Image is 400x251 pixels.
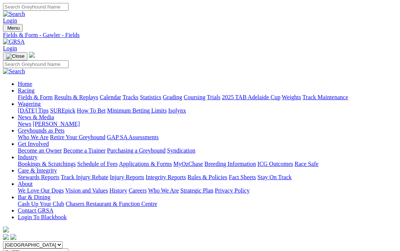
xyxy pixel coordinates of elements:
a: Coursing [184,94,206,100]
a: Bar & Dining [18,194,50,200]
a: Applications & Forms [119,161,172,167]
a: Home [18,81,32,87]
a: Stay On Track [257,174,291,180]
a: Minimum Betting Limits [107,107,167,114]
div: Get Involved [18,147,397,154]
img: GRSA [3,39,25,45]
div: Bar & Dining [18,201,397,207]
a: Get Involved [18,141,49,147]
a: Isolynx [168,107,186,114]
a: Fact Sheets [229,174,256,180]
a: Chasers Restaurant & Function Centre [66,201,157,207]
img: Close [6,53,24,59]
a: Integrity Reports [146,174,186,180]
a: Login [3,17,17,24]
a: Login To Blackbook [18,214,67,220]
div: News & Media [18,121,397,127]
a: Rules & Policies [187,174,227,180]
div: Greyhounds as Pets [18,134,397,141]
a: Results & Replays [54,94,98,100]
img: logo-grsa-white.png [29,52,35,58]
a: Greyhounds as Pets [18,127,64,134]
a: Race Safe [294,161,318,167]
a: About [18,181,33,187]
a: Cash Up Your Club [18,201,64,207]
a: ICG Outcomes [257,161,293,167]
a: How To Bet [77,107,106,114]
a: Grading [163,94,182,100]
button: Toggle navigation [3,52,27,60]
a: Who We Are [148,187,179,194]
div: Industry [18,161,397,167]
a: Careers [129,187,147,194]
a: Syndication [167,147,195,154]
a: [DATE] Tips [18,107,49,114]
a: Track Injury Rebate [61,174,108,180]
a: Fields & Form [18,94,53,100]
a: History [109,187,127,194]
a: We Love Our Dogs [18,187,64,194]
input: Search [3,3,69,11]
img: logo-grsa-white.png [3,227,9,232]
div: About [18,187,397,194]
a: Purchasing a Greyhound [107,147,166,154]
img: Search [3,68,25,75]
a: Become a Trainer [63,147,106,154]
button: Toggle navigation [3,24,23,32]
a: Strategic Plan [180,187,213,194]
a: Vision and Values [65,187,108,194]
a: SUREpick [50,107,75,114]
a: Statistics [140,94,161,100]
a: [PERSON_NAME] [33,121,80,127]
a: Wagering [18,101,41,107]
a: Privacy Policy [215,187,250,194]
a: 2025 TAB Adelaide Cup [222,94,280,100]
input: Search [3,60,69,68]
a: Contact GRSA [18,207,53,214]
a: Become an Owner [18,147,62,154]
a: GAP SA Assessments [107,134,159,140]
a: Injury Reports [110,174,144,180]
a: Weights [282,94,301,100]
a: Fields & Form - Gawler - Fields [3,32,397,39]
a: Schedule of Fees [77,161,117,167]
a: Who We Are [18,134,49,140]
a: Track Maintenance [303,94,348,100]
a: Industry [18,154,37,160]
a: Trials [207,94,220,100]
a: Care & Integrity [18,167,57,174]
div: Wagering [18,107,397,114]
a: MyOzChase [173,161,203,167]
img: facebook.svg [3,234,9,240]
a: Retire Your Greyhound [50,134,106,140]
a: Breeding Information [204,161,256,167]
a: Login [3,45,17,51]
a: Bookings & Scratchings [18,161,76,167]
a: News & Media [18,114,54,120]
img: Search [3,11,25,17]
a: Stewards Reports [18,174,59,180]
a: Racing [18,87,34,94]
a: Calendar [100,94,121,100]
span: Menu [7,25,20,31]
a: Tracks [123,94,139,100]
img: twitter.svg [10,234,16,240]
div: Care & Integrity [18,174,397,181]
div: Racing [18,94,397,101]
a: News [18,121,31,127]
